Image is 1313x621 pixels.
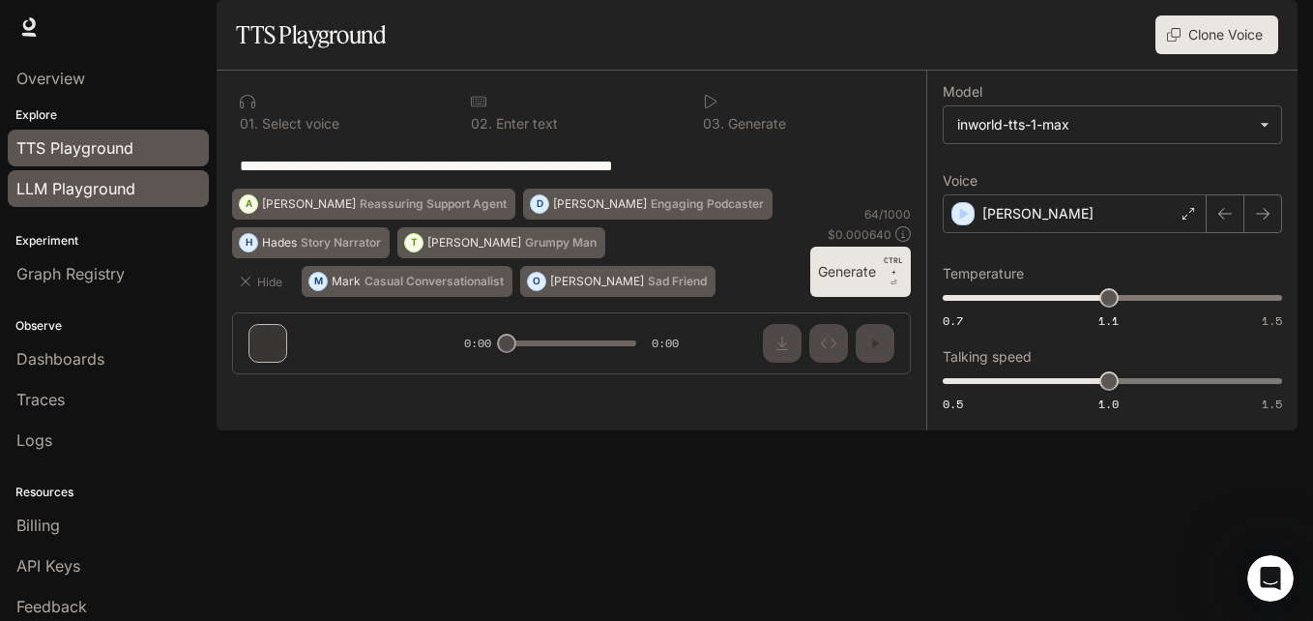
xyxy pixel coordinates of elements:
h1: TTS Playground [236,15,386,54]
button: A[PERSON_NAME]Reassuring Support Agent [232,189,515,220]
p: Casual Conversationalist [365,276,504,287]
p: Model [943,85,982,99]
button: T[PERSON_NAME]Grumpy Man [397,227,605,258]
div: H [240,227,257,258]
p: [PERSON_NAME] [982,204,1094,223]
div: A [240,189,257,220]
p: Hades [262,237,297,249]
span: 1.5 [1262,312,1282,329]
p: [PERSON_NAME] [427,237,521,249]
div: O [528,266,545,297]
div: T [405,227,423,258]
iframe: Intercom live chat [1247,555,1294,602]
p: Temperature [943,267,1024,281]
p: Voice [943,174,977,188]
p: [PERSON_NAME] [262,198,356,210]
span: 1.5 [1262,396,1282,412]
button: D[PERSON_NAME]Engaging Podcaster [523,189,773,220]
button: MMarkCasual Conversationalist [302,266,512,297]
button: Hide [232,266,294,297]
p: Enter text [492,117,558,131]
p: Engaging Podcaster [651,198,764,210]
div: D [531,189,548,220]
p: [PERSON_NAME] [553,198,647,210]
p: Select voice [258,117,339,131]
button: HHadesStory Narrator [232,227,390,258]
p: Generate [724,117,786,131]
p: Mark [332,276,361,287]
p: Story Narrator [301,237,381,249]
button: Clone Voice [1155,15,1278,54]
span: 1.1 [1098,312,1119,329]
span: 0.5 [943,396,963,412]
div: inworld-tts-1-max [957,115,1250,134]
button: GenerateCTRL +⏎ [810,247,911,297]
div: M [309,266,327,297]
p: 0 1 . [240,117,258,131]
p: Grumpy Man [525,237,597,249]
p: Sad Friend [648,276,707,287]
button: O[PERSON_NAME]Sad Friend [520,266,715,297]
span: 1.0 [1098,396,1119,412]
p: 0 3 . [703,117,724,131]
div: inworld-tts-1-max [944,106,1281,143]
p: 0 2 . [471,117,492,131]
p: Talking speed [943,350,1032,364]
p: ⏎ [884,254,903,289]
p: CTRL + [884,254,903,278]
p: [PERSON_NAME] [550,276,644,287]
p: Reassuring Support Agent [360,198,507,210]
p: 64 / 1000 [864,206,911,222]
span: 0.7 [943,312,963,329]
p: $ 0.000640 [828,226,891,243]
